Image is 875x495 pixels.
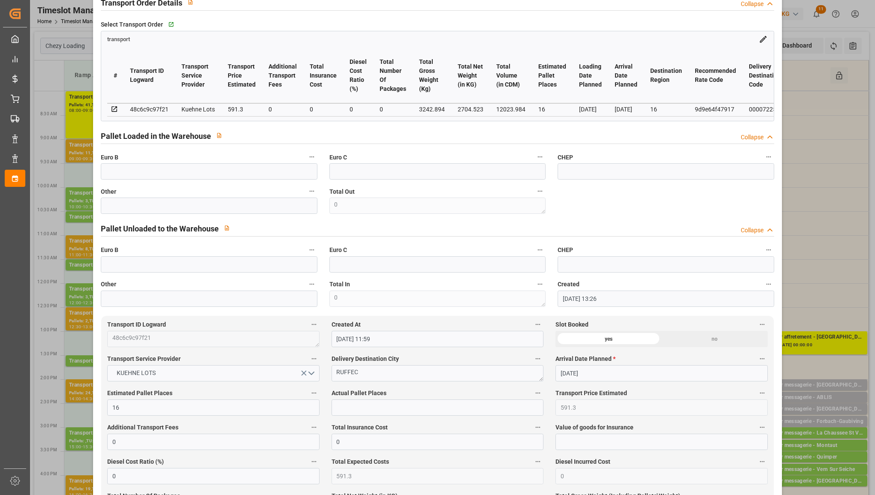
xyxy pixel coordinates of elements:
[741,133,763,142] div: Collapse
[306,244,317,255] button: Euro B
[329,187,355,196] span: Total Out
[101,246,118,255] span: Euro B
[308,456,320,467] button: Diesel Cost Ratio (%)
[661,331,767,347] div: no
[380,104,406,114] div: 0
[555,365,767,381] input: DD-MM-YYYY
[763,151,774,162] button: CHEP
[532,422,543,433] button: Total Insurance Cost
[107,354,181,363] span: Transport Service Provider
[413,48,451,103] th: Total Gross Weight (Kg)
[555,320,588,329] span: Slot Booked
[741,226,763,235] div: Collapse
[534,244,546,255] button: Euro C
[695,104,736,114] div: 9d9e64f47917
[558,291,774,307] input: DD-MM-YYYY HH:MM
[181,104,215,114] div: Kuehne Lots
[532,48,573,103] th: Estimated Pallet Places
[221,48,262,103] th: Transport Price Estimated
[107,35,130,42] a: transport
[101,130,211,142] h2: Pallet Loaded in the Warehouse
[532,456,543,467] button: Total Expected Costs
[329,246,347,255] span: Euro C
[310,104,337,114] div: 0
[332,354,399,363] span: Delivery Destination City
[107,320,166,329] span: Transport ID Logward
[451,48,490,103] th: Total Net Weight (in KG)
[534,186,546,197] button: Total Out
[101,280,116,289] span: Other
[538,104,566,114] div: 16
[175,48,221,103] th: Transport Service Provider
[558,246,573,255] span: CHEP
[644,48,688,103] th: Destination Region
[308,387,320,399] button: Estimated Pallet Places
[757,456,768,467] button: Diesel Incurred Cost
[555,423,634,432] span: Value of goods for Insurance
[329,291,546,307] textarea: 0
[219,220,235,236] button: View description
[532,353,543,364] button: Delivery Destination City
[306,186,317,197] button: Other
[107,423,178,432] span: Additional Transport Fees
[573,48,608,103] th: Loading Date Planned
[757,422,768,433] button: Value of goods for Insurance
[555,354,616,363] span: Arrival Date Planned
[308,319,320,330] button: Transport ID Logward
[749,104,783,114] div: 0000722524
[558,153,573,162] span: CHEP
[269,104,297,114] div: 0
[332,320,361,329] span: Created At
[332,365,543,381] textarea: RUFFEC
[615,104,637,114] div: [DATE]
[757,353,768,364] button: Arrival Date Planned *
[228,104,256,114] div: 591.3
[534,151,546,162] button: Euro C
[490,48,532,103] th: Total Volume (in CDM)
[458,104,483,114] div: 2704.523
[532,387,543,399] button: Actual Pallet Places
[262,48,303,103] th: Additional Transport Fees
[419,104,445,114] div: 3242.894
[757,387,768,399] button: Transport Price Estimated
[496,104,525,114] div: 12023.984
[308,422,320,433] button: Additional Transport Fees
[534,279,546,290] button: Total In
[107,365,319,381] button: open menu
[373,48,413,103] th: Total Number Of Packages
[306,279,317,290] button: Other
[308,353,320,364] button: Transport Service Provider
[688,48,742,103] th: Recommended Rate Code
[107,48,124,103] th: #
[332,423,388,432] span: Total Insurance Cost
[555,457,610,466] span: Diesel Incurred Cost
[332,389,386,398] span: Actual Pallet Places
[532,319,543,330] button: Created At
[608,48,644,103] th: Arrival Date Planned
[343,48,373,103] th: Diesel Cost Ratio (%)
[107,389,172,398] span: Estimated Pallet Places
[742,48,790,103] th: Delivery Destination Code
[350,104,367,114] div: 0
[101,187,116,196] span: Other
[101,20,163,29] span: Select Transport Order
[306,151,317,162] button: Euro B
[332,457,389,466] span: Total Expected Costs
[650,104,682,114] div: 16
[101,223,219,234] h2: Pallet Unloaded to the Warehouse
[558,280,579,289] span: Created
[329,198,546,214] textarea: 0
[763,279,774,290] button: Created
[329,153,347,162] span: Euro C
[332,331,543,347] input: DD-MM-YYYY HH:MM
[555,331,661,347] div: yes
[303,48,343,103] th: Total Insurance Cost
[107,457,164,466] span: Diesel Cost Ratio (%)
[211,127,227,144] button: View description
[112,369,160,378] span: KUEHNE LOTS
[130,104,169,114] div: 48c6c9c97f21
[555,389,627,398] span: Transport Price Estimated
[107,331,319,347] textarea: 48c6c9c97f21
[124,48,175,103] th: Transport ID Logward
[107,36,130,42] span: transport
